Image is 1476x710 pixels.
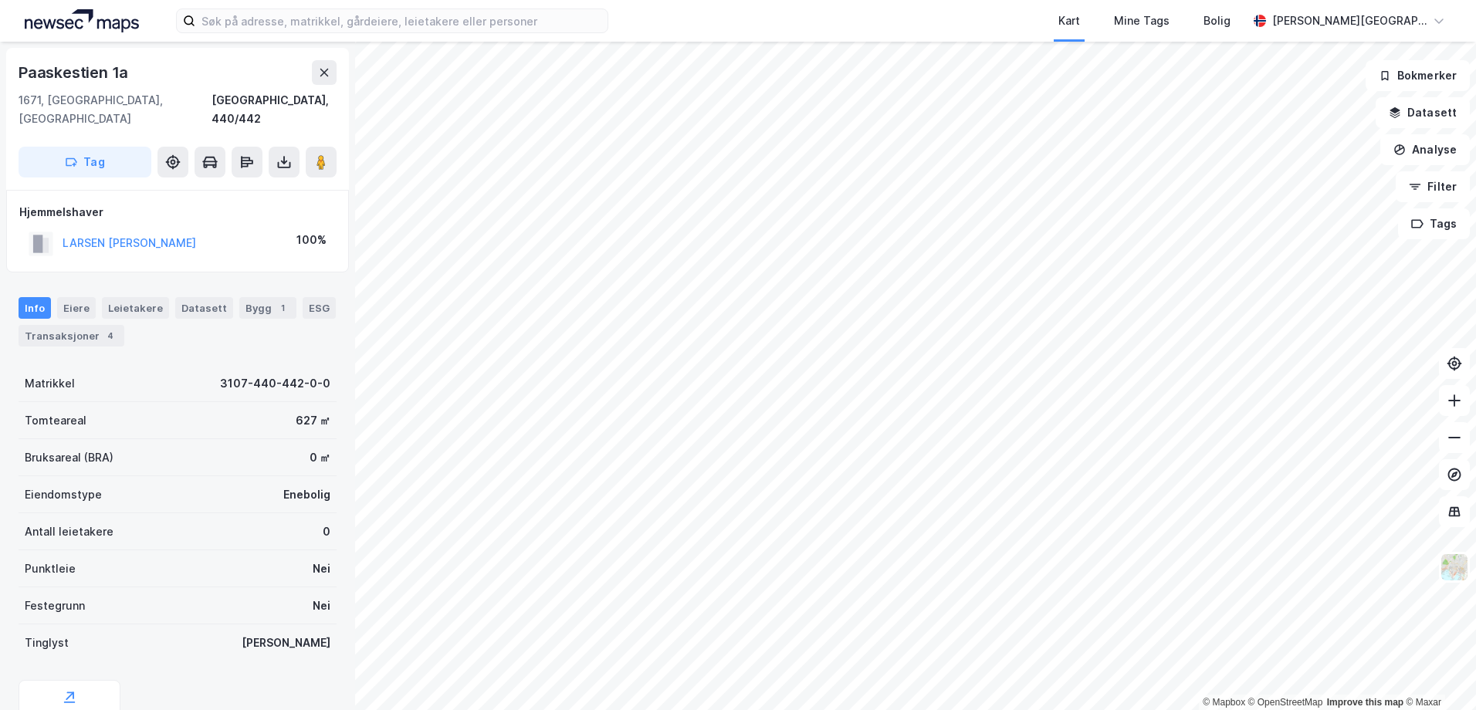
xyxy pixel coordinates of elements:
div: Matrikkel [25,374,75,393]
input: Søk på adresse, matrikkel, gårdeiere, leietakere eller personer [195,9,608,32]
div: Bruksareal (BRA) [25,448,113,467]
div: Transaksjoner [19,325,124,347]
button: Datasett [1376,97,1470,128]
div: Datasett [175,297,233,319]
div: Festegrunn [25,597,85,615]
div: Mine Tags [1114,12,1170,30]
div: Enebolig [283,485,330,504]
div: Bolig [1203,12,1231,30]
div: 100% [296,231,327,249]
div: Kart [1058,12,1080,30]
div: Kontrollprogram for chat [1399,636,1476,710]
div: 0 [323,522,330,541]
div: Bygg [239,297,296,319]
div: Nei [313,597,330,615]
button: Analyse [1380,134,1470,165]
a: OpenStreetMap [1248,697,1323,708]
img: Z [1440,553,1469,582]
div: 4 [103,328,118,343]
div: Eiendomstype [25,485,102,504]
div: Hjemmelshaver [19,203,336,221]
div: [PERSON_NAME] [242,634,330,652]
div: Info [19,297,51,319]
div: Antall leietakere [25,522,113,541]
div: Leietakere [102,297,169,319]
div: ESG [303,297,336,319]
div: 1 [275,300,290,316]
div: 3107-440-442-0-0 [220,374,330,393]
div: 1671, [GEOGRAPHIC_DATA], [GEOGRAPHIC_DATA] [19,91,212,128]
div: Tinglyst [25,634,69,652]
div: Punktleie [25,560,76,578]
div: [GEOGRAPHIC_DATA], 440/442 [212,91,337,128]
button: Bokmerker [1366,60,1470,91]
button: Tag [19,147,151,177]
button: Filter [1396,171,1470,202]
img: logo.a4113a55bc3d86da70a041830d287a7e.svg [25,9,139,32]
button: Tags [1398,208,1470,239]
div: 627 ㎡ [296,411,330,430]
div: Nei [313,560,330,578]
div: 0 ㎡ [310,448,330,467]
div: Tomteareal [25,411,86,430]
div: [PERSON_NAME][GEOGRAPHIC_DATA] [1272,12,1427,30]
a: Improve this map [1327,697,1403,708]
iframe: Chat Widget [1399,636,1476,710]
div: Paaskestien 1a [19,60,131,85]
a: Mapbox [1203,697,1245,708]
div: Eiere [57,297,96,319]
